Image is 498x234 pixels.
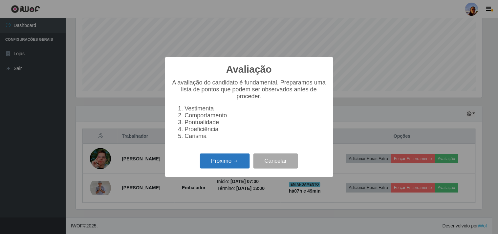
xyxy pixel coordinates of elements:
[185,133,327,140] li: Carisma
[253,153,298,169] button: Cancelar
[185,105,327,112] li: Vestimenta
[200,153,250,169] button: Próximo →
[226,63,272,75] h2: Avaliação
[185,112,327,119] li: Comportamento
[172,79,327,100] p: A avaliação do candidato é fundamental. Preparamos uma lista de pontos que podem ser observados a...
[185,119,327,126] li: Pontualidade
[185,126,327,133] li: Proeficiência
